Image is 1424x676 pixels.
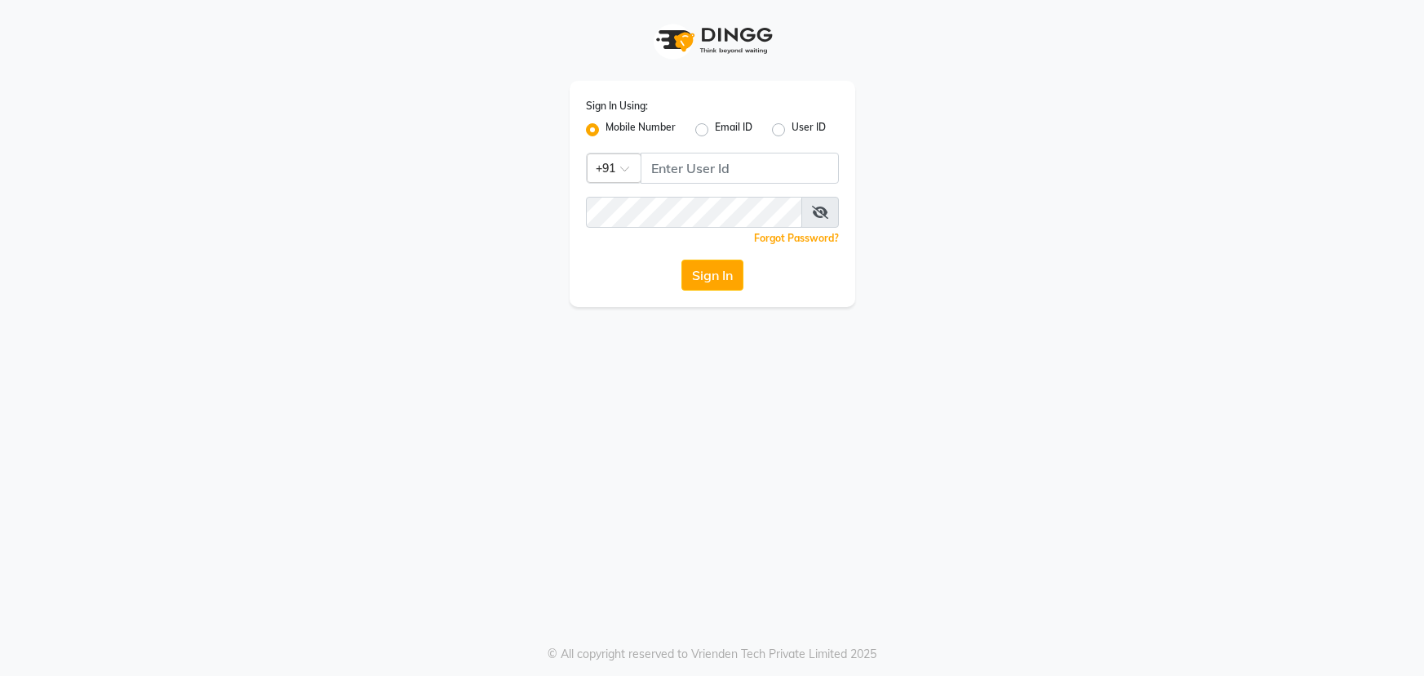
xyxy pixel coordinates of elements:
[586,99,648,113] label: Sign In Using:
[586,197,802,228] input: Username
[715,120,752,140] label: Email ID
[647,16,778,64] img: logo1.svg
[792,120,826,140] label: User ID
[641,153,839,184] input: Username
[754,232,839,244] a: Forgot Password?
[681,260,743,291] button: Sign In
[606,120,676,140] label: Mobile Number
